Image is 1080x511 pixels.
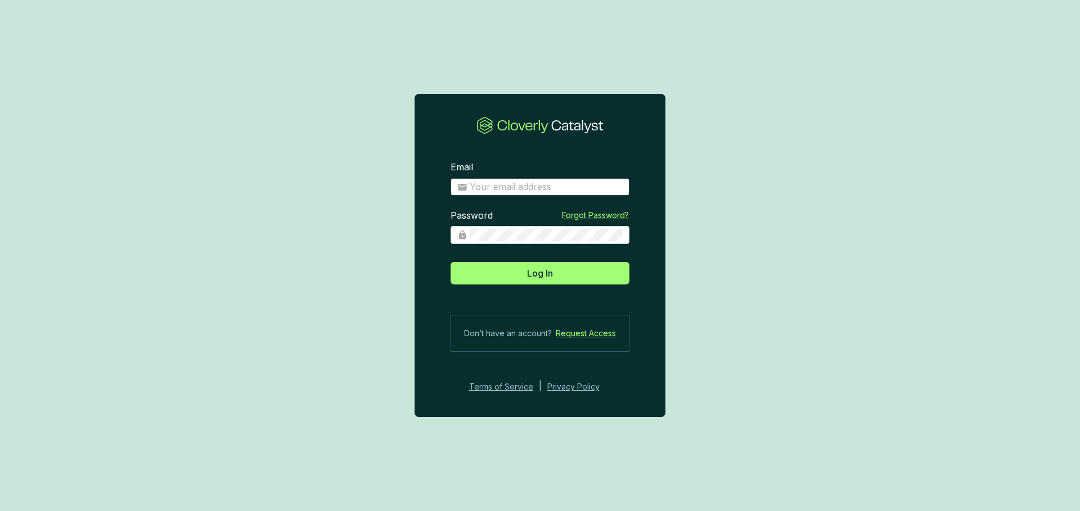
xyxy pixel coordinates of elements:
[547,380,615,394] a: Privacy Policy
[527,266,553,280] span: Log In
[451,262,629,284] button: Log In
[470,181,623,193] input: Email
[451,161,473,174] label: Email
[466,380,533,394] a: Terms of Service
[464,327,552,340] span: Don’t have an account?
[451,210,493,222] label: Password
[562,210,629,221] a: Forgot Password?
[556,327,616,340] a: Request Access
[539,380,542,394] div: |
[470,229,623,241] input: Password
